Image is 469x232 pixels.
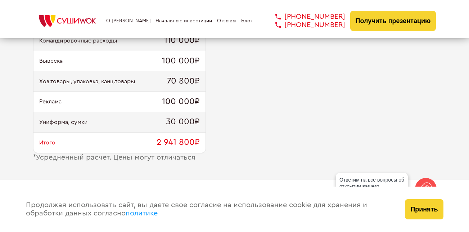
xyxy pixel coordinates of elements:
span: 2 941 800₽ [157,138,200,148]
span: Униформа, сумки [39,119,88,125]
div: Продолжая использовать сайт, вы даете свое согласие на использование cookie для хранения и обрабо... [19,187,398,232]
span: Хоз.товары, упаковка, канц.товары [39,78,135,85]
a: Отзывы [217,18,236,24]
a: Начальные инвестиции [155,18,212,24]
img: СУШИWOK [33,13,102,29]
a: Блог [241,18,253,24]
a: политике [126,210,158,217]
span: 30 000₽ [166,117,200,127]
span: Вывеска [39,58,63,64]
button: Получить презентацию [350,11,436,31]
a: О [PERSON_NAME] [106,18,151,24]
a: [PHONE_NUMBER] [265,13,345,21]
div: Ответим на все вопросы об открытии вашего [PERSON_NAME]! [336,173,408,200]
a: [PHONE_NUMBER] [265,21,345,29]
span: 100 000₽ [162,97,200,107]
button: Принять [405,199,443,219]
span: Итого [39,139,55,146]
span: 110 000₽ [164,36,200,46]
span: 100 000₽ [162,56,200,66]
div: Усредненный расчет. Цены могут отличаться [33,153,206,162]
span: Реклама [39,98,62,105]
span: 70 800₽ [167,76,200,86]
span: Командировочные расходы [39,37,117,44]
